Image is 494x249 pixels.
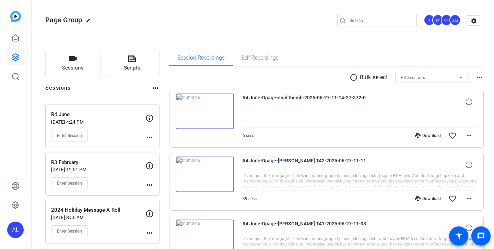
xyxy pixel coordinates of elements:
img: blue-gradient.svg [10,11,21,22]
div: T [424,14,435,26]
span: 6 secs [243,133,254,138]
span: R4 June-Dpage-[PERSON_NAME] TA2-2025-06-27-11-11-15-841-0 [243,157,369,173]
mat-icon: more_horiz [145,181,154,189]
span: Enter Session [57,228,82,234]
mat-icon: favorite_border [448,132,457,140]
button: Enter Session [51,225,88,237]
span: Enter Session [57,180,82,186]
p: [DATE] 8:55 AM [51,215,145,220]
div: SG [441,14,452,26]
p: R4 June [51,111,145,119]
mat-icon: more_horiz [145,229,154,237]
span: 39 secs [243,196,257,201]
mat-icon: more_horiz [145,133,154,141]
mat-icon: more_horiz [465,132,473,140]
span: Sessions [62,64,84,72]
span: Enter Session [57,133,82,138]
mat-icon: radio_button_unchecked [350,73,360,82]
div: Download [412,133,444,138]
input: Search [350,16,411,25]
div: Download [412,196,444,201]
div: AL [7,222,24,238]
img: thumb-nail [176,94,234,129]
mat-icon: message [477,232,485,240]
ngx-avatar: Sharon Gottula [441,14,453,26]
mat-icon: accessibility [455,232,463,240]
button: Scripts [105,50,160,77]
p: Bulk select [360,73,388,82]
span: R4 June-Dpage-[PERSON_NAME] TA1-2025-06-27-11-08-36-576-0 [243,220,369,236]
mat-icon: favorite_border [448,195,457,203]
mat-icon: more_horiz [465,195,473,203]
p: R3 February [51,159,145,166]
span: Session Recordings [177,55,225,61]
p: [DATE] 12:51 PM [51,167,145,172]
div: TS [432,14,444,26]
h2: Sessions [45,84,71,97]
span: Scripts [124,64,140,72]
button: Sessions [45,50,101,77]
p: 2024 Holiday Message A-Roll [51,206,145,214]
button: Enter Session [51,130,88,141]
p: [DATE] 4:24 PM [51,119,145,125]
button: Enter Session [51,177,88,189]
mat-icon: settings [467,16,481,26]
ngx-avatar: Tracy Shaw [432,14,444,26]
img: thumb-nail [176,157,234,192]
div: AM [449,14,461,26]
span: Self Recordings [241,55,279,61]
ngx-avatar: Andrea Morningstar [449,14,461,26]
span: R4 June-Dpage-dual thumb-2025-06-27-11-14-27-372-0 [243,94,369,110]
mat-icon: more_horiz [151,84,160,92]
mat-icon: more_horiz [475,73,484,82]
span: Page Group [45,16,82,24]
span: All Sessions [401,75,425,80]
ngx-avatar: Taylor [424,14,436,26]
mat-icon: edit [86,18,94,26]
